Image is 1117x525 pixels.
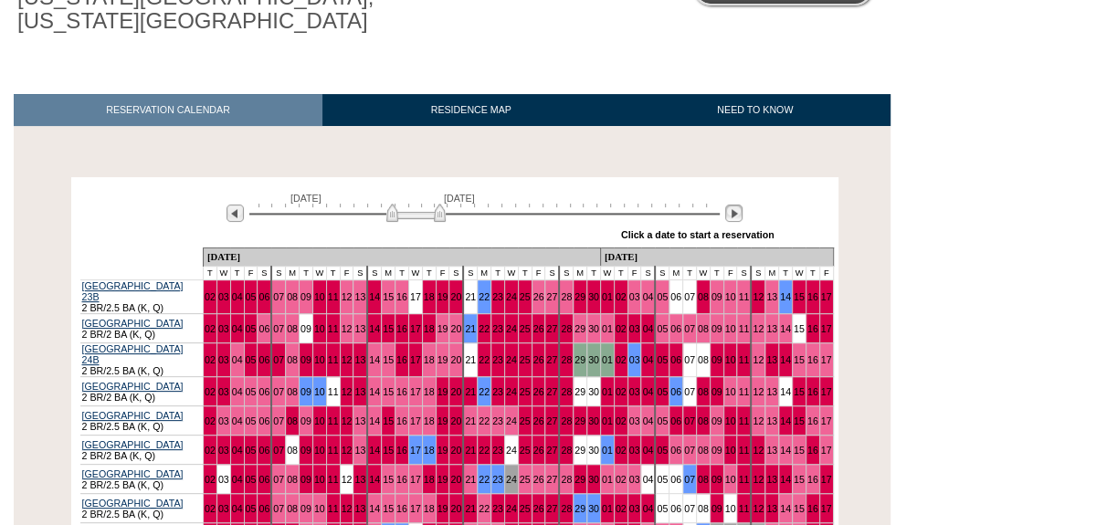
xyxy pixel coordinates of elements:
[287,386,298,397] a: 08
[492,415,503,426] a: 23
[588,445,599,456] a: 30
[314,474,325,485] a: 10
[246,323,257,334] a: 05
[670,445,681,456] a: 06
[396,354,407,365] a: 16
[807,291,818,302] a: 16
[561,386,572,397] a: 28
[492,291,503,302] a: 23
[698,386,709,397] a: 08
[520,291,531,302] a: 25
[354,474,365,485] a: 13
[14,94,322,126] a: RESERVATION CALENDAR
[574,415,585,426] a: 29
[258,323,269,334] a: 06
[437,445,448,456] a: 19
[766,354,777,365] a: 13
[246,415,257,426] a: 05
[561,323,572,334] a: 28
[629,354,640,365] a: 03
[354,323,365,334] a: 13
[574,291,585,302] a: 29
[684,386,695,397] a: 07
[642,323,653,334] a: 04
[766,291,777,302] a: 13
[684,323,695,334] a: 07
[588,323,599,334] a: 30
[588,354,599,365] a: 30
[780,354,791,365] a: 14
[410,445,421,456] a: 17
[479,291,490,302] a: 22
[205,386,216,397] a: 02
[725,415,736,426] a: 10
[657,291,668,302] a: 05
[520,354,531,365] a: 25
[738,415,749,426] a: 11
[546,291,557,302] a: 27
[753,291,764,302] a: 12
[616,354,627,365] a: 02
[396,386,407,397] a: 16
[546,323,557,334] a: 27
[574,323,585,334] a: 29
[383,291,394,302] a: 15
[588,386,599,397] a: 30
[465,323,476,334] a: 21
[342,291,353,302] a: 12
[642,291,653,302] a: 04
[506,354,517,365] a: 24
[546,386,557,397] a: 27
[300,291,311,302] a: 09
[273,323,284,334] a: 07
[258,291,269,302] a: 06
[246,386,257,397] a: 05
[533,445,544,456] a: 26
[287,474,298,485] a: 08
[807,323,818,334] a: 16
[328,474,339,485] a: 11
[300,323,311,334] a: 09
[287,291,298,302] a: 08
[287,445,298,456] a: 08
[328,415,339,426] a: 11
[725,354,736,365] a: 10
[450,354,461,365] a: 20
[82,318,184,329] a: [GEOGRAPHIC_DATA]
[711,445,722,456] a: 09
[506,386,517,397] a: 24
[369,291,380,302] a: 14
[328,291,339,302] a: 11
[258,474,269,485] a: 06
[616,415,627,426] a: 02
[232,386,243,397] a: 04
[546,354,557,365] a: 27
[205,354,216,365] a: 02
[287,323,298,334] a: 08
[410,386,421,397] a: 17
[246,474,257,485] a: 05
[328,445,339,456] a: 11
[465,354,476,365] a: 21
[410,415,421,426] a: 17
[314,415,325,426] a: 10
[342,474,353,485] a: 12
[588,291,599,302] a: 30
[450,445,461,456] a: 20
[619,94,890,126] a: NEED TO KNOW
[807,386,818,397] a: 16
[218,474,229,485] a: 03
[218,354,229,365] a: 03
[520,386,531,397] a: 25
[794,323,805,334] a: 15
[520,415,531,426] a: 25
[354,291,365,302] a: 13
[396,323,407,334] a: 16
[369,445,380,456] a: 14
[450,386,461,397] a: 20
[561,445,572,456] a: 28
[205,474,216,485] a: 02
[780,323,791,334] a: 14
[821,386,832,397] a: 17
[561,354,572,365] a: 28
